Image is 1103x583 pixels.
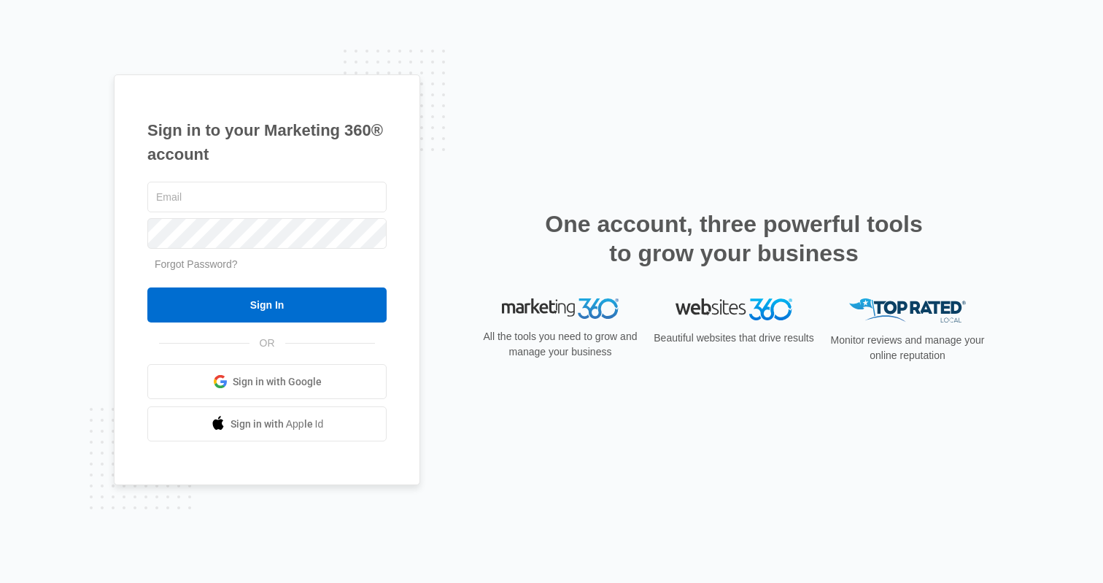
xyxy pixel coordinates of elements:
[676,298,792,320] img: Websites 360
[652,331,816,346] p: Beautiful websites that drive results
[502,298,619,319] img: Marketing 360
[147,118,387,166] h1: Sign in to your Marketing 360® account
[147,287,387,323] input: Sign In
[147,364,387,399] a: Sign in with Google
[849,298,966,323] img: Top Rated Local
[541,209,927,268] h2: One account, three powerful tools to grow your business
[826,333,989,363] p: Monitor reviews and manage your online reputation
[147,406,387,441] a: Sign in with Apple Id
[233,374,322,390] span: Sign in with Google
[479,329,642,360] p: All the tools you need to grow and manage your business
[155,258,238,270] a: Forgot Password?
[231,417,324,432] span: Sign in with Apple Id
[249,336,285,351] span: OR
[147,182,387,212] input: Email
